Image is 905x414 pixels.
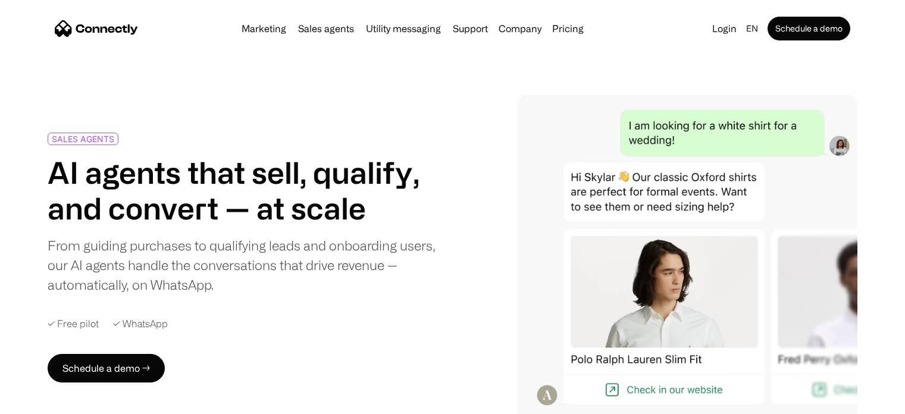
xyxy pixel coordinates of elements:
[48,354,165,382] a: Schedule a demo →
[741,20,765,37] div: en
[48,236,438,294] div: From guiding purchases to qualifying leads and onboarding users, our AI agents handle the convers...
[499,20,541,37] div: Company
[707,20,741,37] a: Login
[24,393,71,410] ul: Language list
[495,20,545,37] div: Company
[52,134,114,143] div: SALES AGENTS
[746,20,758,37] div: en
[48,318,99,330] div: ✓ Free pilot
[48,155,438,226] h1: AI agents that sell, qualify, and convert — at scale
[361,24,446,33] a: Utility messaging
[547,24,588,33] a: Pricing
[293,24,359,33] a: Sales agents
[12,392,71,410] aside: Language selected: English
[113,318,168,330] div: ✓ WhatsApp
[768,17,850,40] a: Schedule a demo
[448,24,493,33] a: Support
[55,20,138,37] a: home
[237,24,291,33] a: Marketing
